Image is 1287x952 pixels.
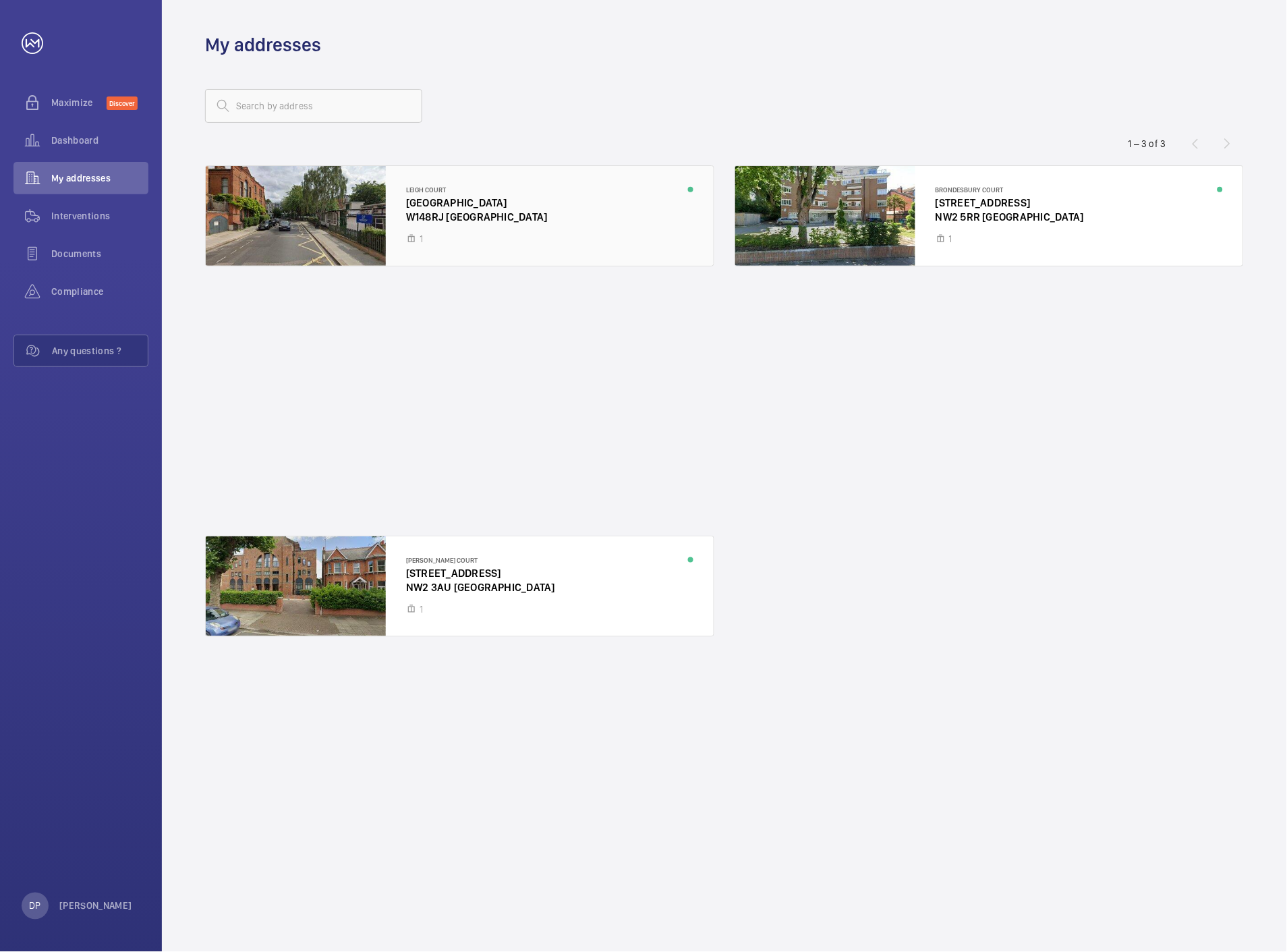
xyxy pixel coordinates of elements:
[205,32,321,57] h1: My addresses
[107,96,138,110] span: Discover
[51,134,148,147] span: Dashboard
[51,247,148,260] span: Documents
[51,171,148,185] span: My addresses
[52,344,148,358] span: Any questions ?
[205,89,422,123] input: Search by address
[51,96,107,109] span: Maximize
[29,899,40,913] p: DP
[59,899,132,913] p: [PERSON_NAME]
[51,209,148,223] span: Interventions
[1128,137,1166,150] div: 1 – 3 of 3
[51,285,148,298] span: Compliance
